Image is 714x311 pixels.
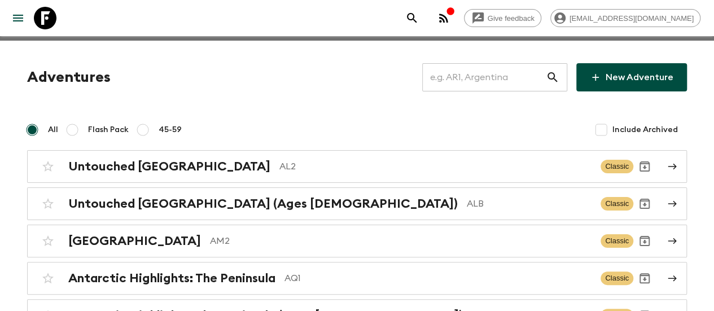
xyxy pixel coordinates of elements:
span: Include Archived [612,124,678,135]
h2: [GEOGRAPHIC_DATA] [68,234,201,248]
span: Classic [601,197,633,211]
a: Antarctic Highlights: The PeninsulaAQ1ClassicArchive [27,262,687,295]
a: New Adventure [576,63,687,91]
p: AL2 [279,160,592,173]
span: Classic [601,234,633,248]
h2: Untouched [GEOGRAPHIC_DATA] [68,159,270,174]
a: [GEOGRAPHIC_DATA]AM2ClassicArchive [27,225,687,257]
button: Archive [633,267,656,290]
p: AQ1 [284,271,592,285]
span: Give feedback [481,14,541,23]
p: ALB [467,197,592,211]
a: Give feedback [464,9,541,27]
a: Untouched [GEOGRAPHIC_DATA]AL2ClassicArchive [27,150,687,183]
button: Archive [633,192,656,215]
h1: Adventures [27,66,111,89]
a: Untouched [GEOGRAPHIC_DATA] (Ages [DEMOGRAPHIC_DATA])ALBClassicArchive [27,187,687,220]
p: AM2 [210,234,592,248]
h2: Untouched [GEOGRAPHIC_DATA] (Ages [DEMOGRAPHIC_DATA]) [68,196,458,211]
h2: Antarctic Highlights: The Peninsula [68,271,275,286]
span: Classic [601,271,633,285]
div: [EMAIL_ADDRESS][DOMAIN_NAME] [550,9,700,27]
button: Archive [633,155,656,178]
span: 45-59 [159,124,182,135]
span: Classic [601,160,633,173]
span: All [48,124,58,135]
span: [EMAIL_ADDRESS][DOMAIN_NAME] [563,14,700,23]
button: Archive [633,230,656,252]
span: Flash Pack [88,124,129,135]
button: search adventures [401,7,423,29]
button: menu [7,7,29,29]
input: e.g. AR1, Argentina [422,62,546,93]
